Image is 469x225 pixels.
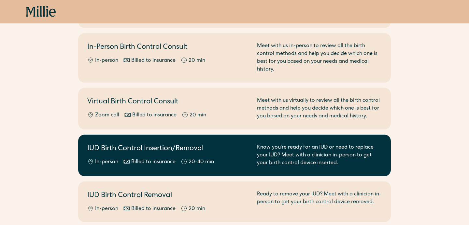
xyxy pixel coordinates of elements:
a: In-Person Birth Control ConsultIn-personBilled to insurance20 minMeet with us in-person to review... [78,33,391,83]
div: Billed to insurance [131,158,176,166]
h2: Virtual Birth Control Consult [87,97,249,108]
div: Billed to insurance [131,205,176,213]
div: Ready to remove your IUD? Meet with a clinician in-person to get your birth control device removed. [257,191,382,213]
h2: IUD Birth Control Removal [87,191,249,201]
div: Zoom call [95,112,119,119]
div: In-person [95,205,118,213]
div: Billed to insurance [131,57,176,65]
div: In-person [95,158,118,166]
div: 20 min [190,112,206,119]
a: Virtual Birth Control ConsultZoom callBilled to insurance20 minMeet with us virtually to review a... [78,88,391,129]
div: 20 min [189,205,205,213]
div: Billed to insurance [132,112,177,119]
div: 20 min [189,57,205,65]
div: Meet with us in-person to review all the birth control methods and help you decide which one is b... [257,42,382,73]
div: Know you're ready for an IUD or need to replace your IUD? Meet with a clinician in-person to get ... [257,144,382,167]
h2: In-Person Birth Control Consult [87,42,249,53]
a: IUD Birth Control Insertion/RemovalIn-personBilled to insurance20-40 minKnow you're ready for an ... [78,135,391,176]
h2: IUD Birth Control Insertion/Removal [87,144,249,154]
div: In-person [95,57,118,65]
a: IUD Birth Control RemovalIn-personBilled to insurance20 minReady to remove your IUD? Meet with a ... [78,181,391,222]
div: 20-40 min [189,158,214,166]
div: Meet with us virtually to review all the birth control methods and help you decide which one is b... [257,97,382,120]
